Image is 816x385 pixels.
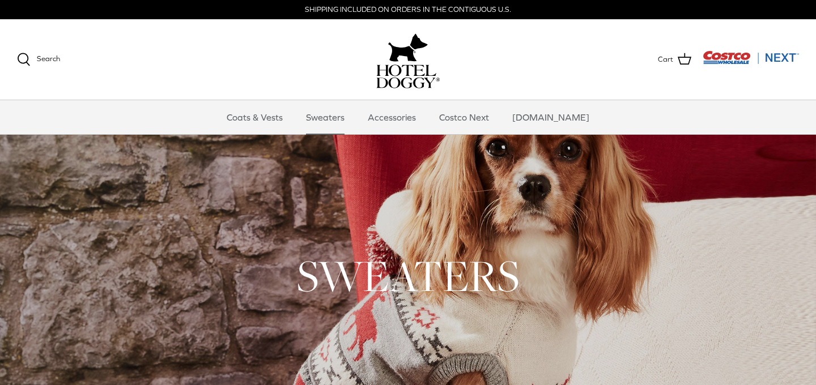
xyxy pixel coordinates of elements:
[376,65,440,88] img: hoteldoggycom
[296,100,355,134] a: Sweaters
[388,31,428,65] img: hoteldoggy.com
[17,248,799,303] h1: SWEATERS
[376,31,440,88] a: hoteldoggy.com hoteldoggycom
[429,100,499,134] a: Costco Next
[37,54,60,63] span: Search
[703,50,799,65] img: Costco Next
[17,53,60,66] a: Search
[658,52,691,67] a: Cart
[216,100,293,134] a: Coats & Vests
[703,58,799,66] a: Visit Costco Next
[658,54,673,66] span: Cart
[358,100,426,134] a: Accessories
[502,100,600,134] a: [DOMAIN_NAME]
